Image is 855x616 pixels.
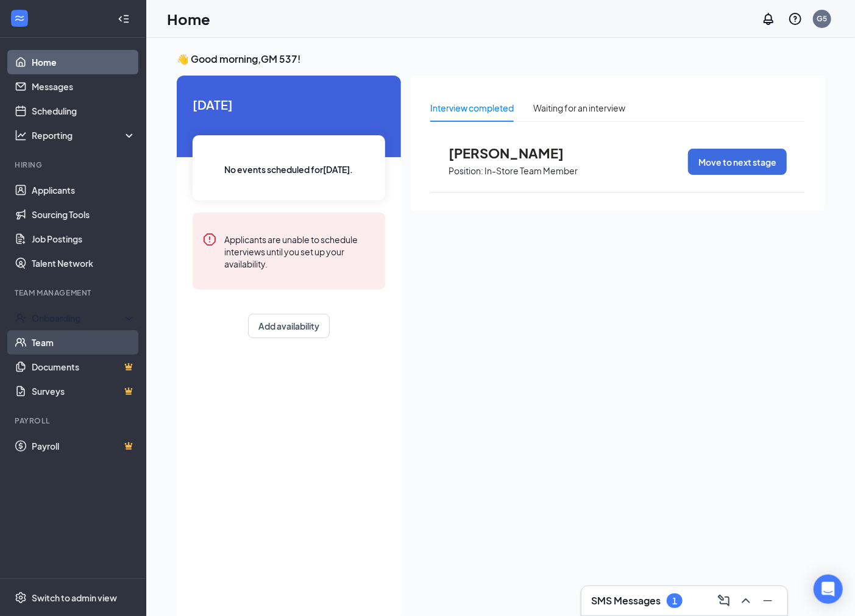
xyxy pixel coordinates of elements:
a: Applicants [32,178,136,202]
button: ComposeMessage [714,591,734,611]
a: Messages [32,74,136,99]
button: Add availability [248,314,330,338]
svg: Notifications [761,12,776,26]
div: Hiring [15,160,133,170]
div: G5 [817,13,828,24]
svg: Settings [15,592,27,604]
span: [DATE] [193,95,385,114]
a: Team [32,330,136,355]
div: Waiting for an interview [533,101,625,115]
svg: Collapse [118,13,130,25]
p: In-Store Team Member [484,165,578,177]
h3: 👋 Good morning, GM 537 ! [177,52,825,66]
svg: Minimize [761,593,775,608]
a: SurveysCrown [32,379,136,403]
div: 1 [672,596,677,606]
svg: UserCheck [15,312,27,324]
h1: Home [167,9,210,29]
a: Sourcing Tools [32,202,136,227]
a: Job Postings [32,227,136,251]
button: ChevronUp [736,591,756,611]
div: Applicants are unable to schedule interviews until you set up your availability. [224,232,375,270]
div: Payroll [15,416,133,426]
span: [PERSON_NAME] [449,145,583,161]
button: Minimize [758,591,778,611]
p: Position: [449,165,483,177]
a: DocumentsCrown [32,355,136,379]
svg: WorkstreamLogo [13,12,26,24]
svg: ComposeMessage [717,593,731,608]
div: Interview completed [430,101,514,115]
div: Reporting [32,129,137,141]
svg: ChevronUp [739,593,753,608]
a: Home [32,50,136,74]
a: Scheduling [32,99,136,123]
button: Move to next stage [688,149,787,175]
div: Open Intercom Messenger [814,575,843,604]
div: Onboarding [32,312,126,324]
a: PayrollCrown [32,434,136,458]
span: No events scheduled for [DATE] . [225,163,353,176]
a: Talent Network [32,251,136,275]
div: Switch to admin view [32,592,117,604]
div: Team Management [15,288,133,298]
h3: SMS Messages [591,594,661,607]
svg: Error [202,232,217,247]
svg: Analysis [15,129,27,141]
svg: QuestionInfo [788,12,803,26]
